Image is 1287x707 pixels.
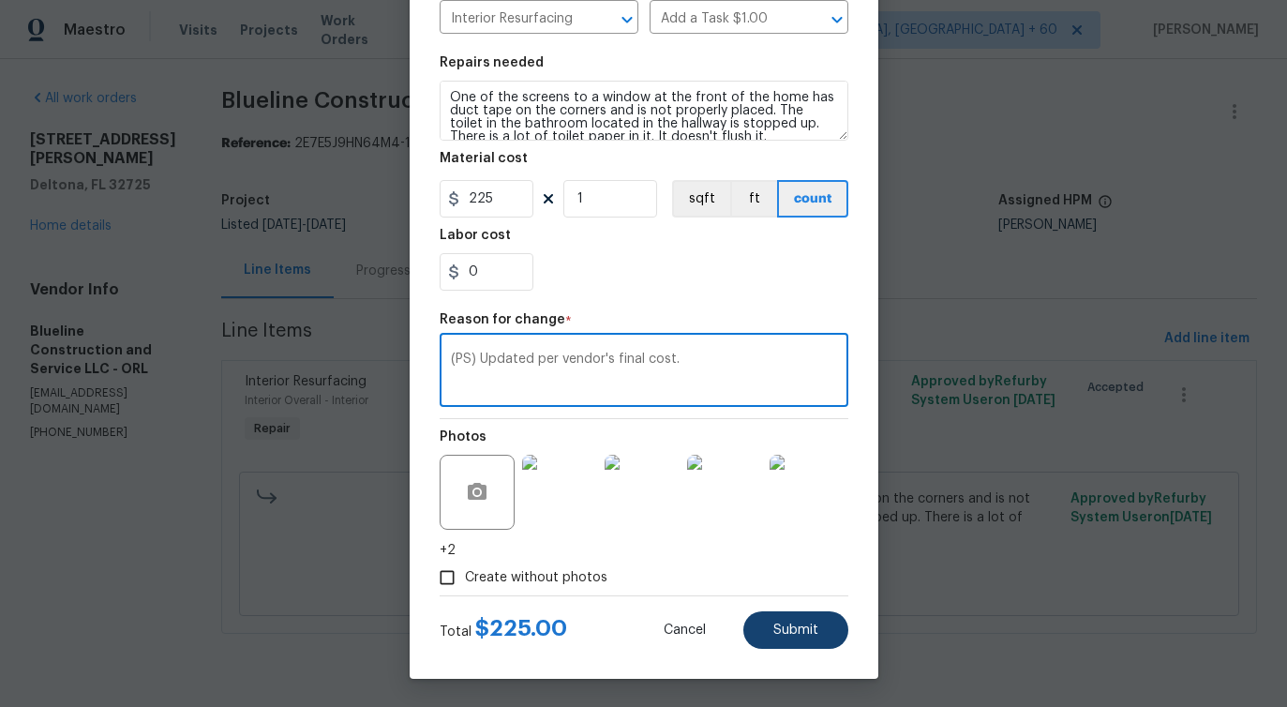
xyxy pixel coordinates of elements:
span: Create without photos [465,568,607,588]
button: ft [730,180,777,218]
textarea: (PS) Updated per vendor's final cost. [451,353,837,392]
button: Submit [743,611,848,649]
button: Open [824,7,850,33]
button: sqft [672,180,730,218]
span: Submit [773,624,818,638]
span: Cancel [664,624,706,638]
h5: Photos [440,430,486,444]
button: Open [614,7,640,33]
h5: Repairs needed [440,56,544,69]
span: +2 [440,541,456,560]
h5: Labor cost [440,229,511,242]
button: Cancel [634,611,736,649]
button: count [777,180,848,218]
h5: Reason for change [440,313,565,326]
h5: Material cost [440,152,528,165]
div: Total [440,619,567,641]
textarea: One of the screens to a window at the front of the home has duct tape on the corners and is not p... [440,81,848,141]
span: $ 225.00 [475,617,567,639]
